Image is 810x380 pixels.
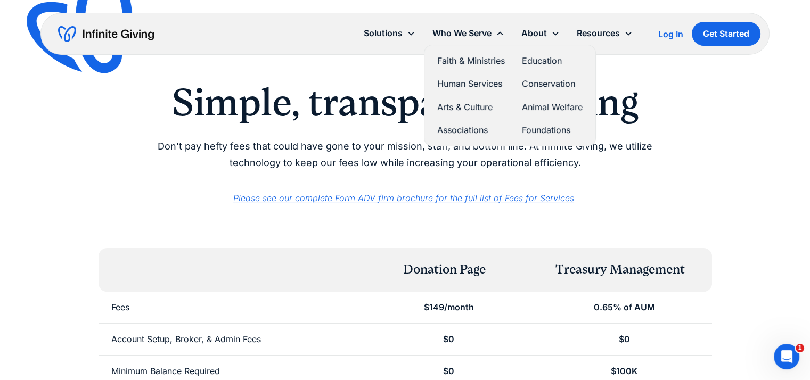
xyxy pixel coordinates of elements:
[111,332,261,346] div: Account Setup, Broker, & Admin Fees
[522,77,583,91] a: Conservation
[658,28,683,40] a: Log In
[437,100,505,114] a: Arts & Culture
[568,22,641,45] div: Resources
[522,54,583,68] a: Education
[774,344,799,369] iframe: Intercom live chat
[443,364,454,378] div: $0
[424,300,474,315] div: $149/month
[443,332,454,346] div: $0
[521,26,547,40] div: About
[513,22,568,45] div: About
[577,26,620,40] div: Resources
[111,300,129,315] div: Fees
[522,100,583,114] a: Animal Welfare
[133,80,678,126] h2: Simple, transparent pricing
[364,26,403,40] div: Solutions
[424,45,596,146] nav: Who We Serve
[424,22,513,45] div: Who We Serve
[522,123,583,137] a: Foundations
[437,123,505,137] a: Associations
[593,300,654,315] div: 0.65% of AUM
[58,26,154,43] a: home
[618,332,629,346] div: $0
[437,77,505,91] a: Human Services
[796,344,804,352] span: 1
[611,364,637,378] div: $100K
[111,364,220,378] div: Minimum Balance Required
[437,54,505,68] a: Faith & Ministries
[658,30,683,38] div: Log In
[555,261,684,279] div: Treasury Management
[133,138,678,171] p: Don't pay hefty fees that could have gone to your mission, staff, and bottom line. At Infinite Gi...
[233,193,574,203] a: Please see our complete Form ADV firm brochure for the full list of Fees for Services
[355,22,424,45] div: Solutions
[692,22,760,46] a: Get Started
[403,261,486,279] div: Donation Page
[432,26,492,40] div: Who We Serve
